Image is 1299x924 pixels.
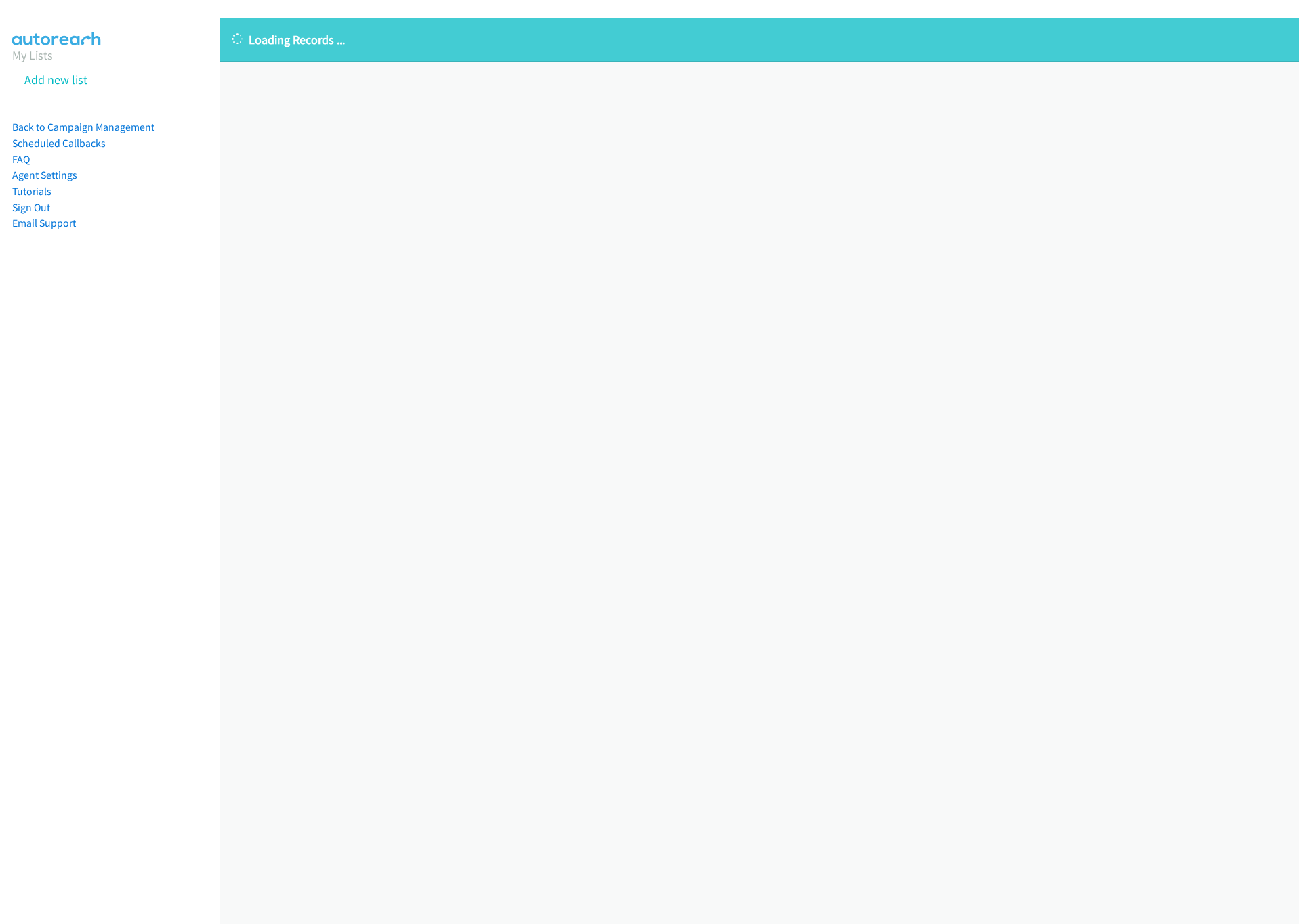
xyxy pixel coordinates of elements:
a: Tutorials [12,185,51,198]
a: FAQ [12,153,30,166]
a: Add new list [24,72,87,87]
a: Sign Out [12,201,50,214]
a: My Lists [12,47,53,63]
a: Agent Settings [12,169,77,181]
p: Loading Records ... [232,30,1287,49]
a: Back to Campaign Management [12,120,154,133]
a: Email Support [12,217,76,229]
a: Scheduled Callbacks [12,137,106,150]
